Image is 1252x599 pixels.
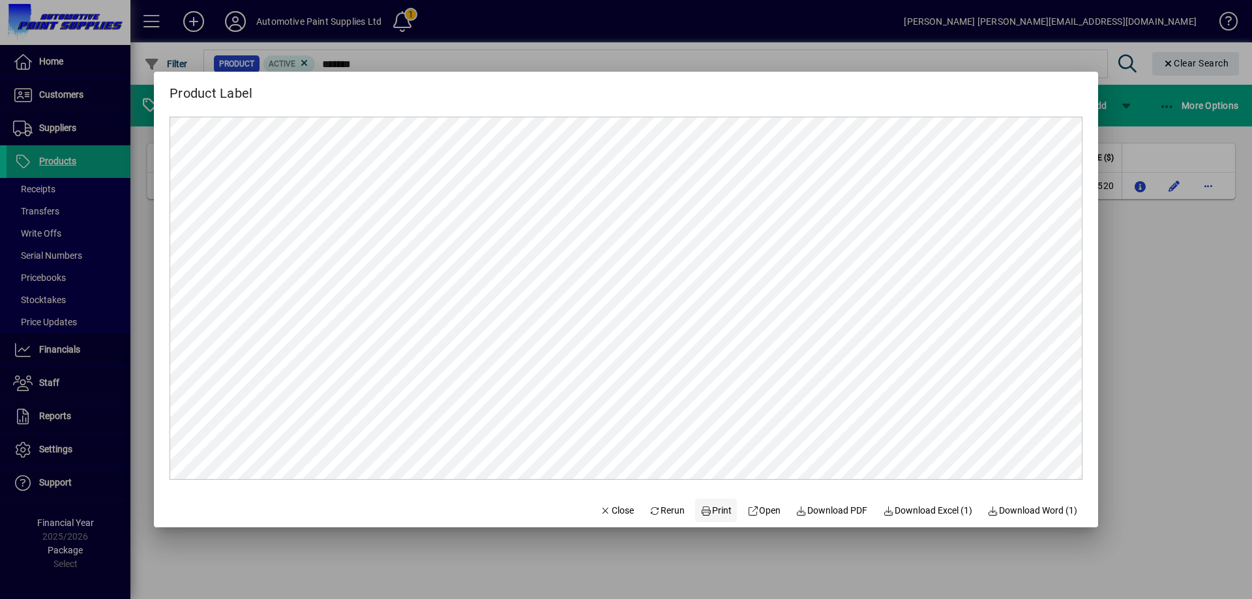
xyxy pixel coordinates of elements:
[649,504,685,518] span: Rerun
[796,504,868,518] span: Download PDF
[600,504,634,518] span: Close
[695,499,737,522] button: Print
[883,504,972,518] span: Download Excel (1)
[747,504,781,518] span: Open
[878,499,977,522] button: Download Excel (1)
[791,499,873,522] a: Download PDF
[742,499,786,522] a: Open
[700,504,732,518] span: Print
[983,499,1083,522] button: Download Word (1)
[988,504,1078,518] span: Download Word (1)
[595,499,639,522] button: Close
[154,72,268,104] h2: Product Label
